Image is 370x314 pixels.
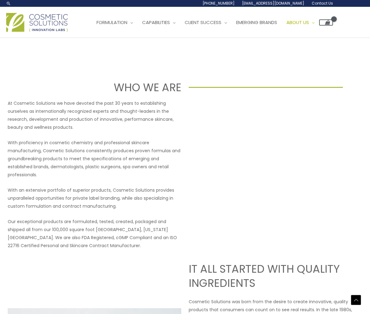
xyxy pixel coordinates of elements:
[6,13,68,32] img: Cosmetic Solutions Logo
[286,19,309,26] span: About Us
[242,1,304,6] span: [EMAIL_ADDRESS][DOMAIN_NAME]
[6,1,11,6] a: Search icon link
[232,13,282,32] a: Emerging Brands
[319,19,333,26] a: View Shopping Cart, empty
[8,218,181,250] p: Our exceptional products are formulated, tested, created, packaged and shipped all from our 100,0...
[282,13,319,32] a: About Us
[189,262,362,290] h2: IT ALL STARTED WITH QUALITY INGREDIENTS
[138,13,180,32] a: Capabilities
[142,19,170,26] span: Capabilities
[189,99,362,197] iframe: Get to know Cosmetic Solutions Private Label Skin Care
[92,13,138,32] a: Formulation
[97,19,127,26] span: Formulation
[8,99,181,131] p: At Cosmetic Solutions we have devoted the past 30 years to establishing ourselves as internationa...
[8,186,181,210] p: With an extensive portfolio of superior products, Cosmetic Solutions provides unparalleled opport...
[8,139,181,179] p: With proficiency in cosmetic chemistry and professional skincare manufacturing, Cosmetic Solution...
[312,1,333,6] span: Contact Us
[203,1,235,6] span: [PHONE_NUMBER]
[27,80,182,95] h1: WHO WE ARE
[236,19,277,26] span: Emerging Brands
[87,13,333,32] nav: Site Navigation
[180,13,232,32] a: Client Success
[185,19,221,26] span: Client Success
